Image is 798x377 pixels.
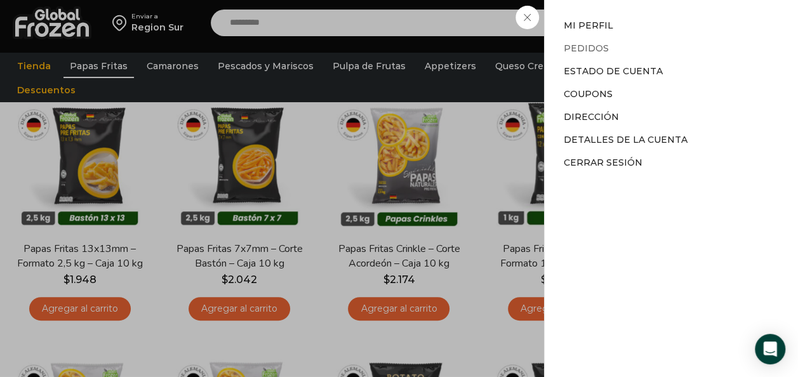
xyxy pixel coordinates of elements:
[564,88,613,100] a: Coupons
[564,65,663,77] a: Estado de Cuenta
[564,20,613,31] a: Mi perfil
[755,334,785,364] div: Open Intercom Messenger
[564,134,688,145] a: Detalles de la cuenta
[564,157,642,168] a: Cerrar sesión
[564,43,609,54] a: Pedidos
[564,111,619,122] a: Dirección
